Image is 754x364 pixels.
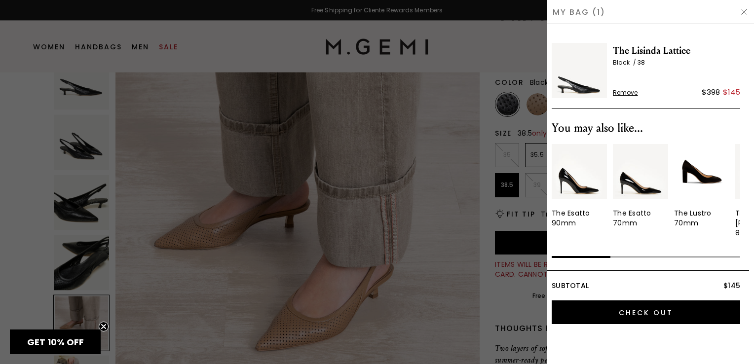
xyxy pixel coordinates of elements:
a: The Esatto 90mm [552,144,607,228]
img: v_11800_01_Main_New_TheEsatto70_Black_Patent_290x387_crop_center.jpg [613,144,668,199]
button: Close teaser [99,322,109,331]
div: GET 10% OFFClose teaser [10,329,101,354]
span: Remove [613,89,638,97]
span: The Lisinda Lattice [613,43,740,59]
img: Hide Drawer [740,8,748,16]
div: $145 [723,86,740,98]
div: The Esatto 70mm [613,208,668,228]
span: GET 10% OFF [27,336,84,348]
img: v_05172_01_Main_New_TheEsatto90_Black_Patent_290x387_crop_center.jpg [552,144,607,199]
div: 3 / 10 [674,144,729,238]
span: $145 [723,281,740,291]
div: 2 / 10 [613,144,668,238]
input: Check Out [552,300,740,324]
span: Black [613,58,638,67]
div: You may also like... [552,120,740,136]
div: The Lustro 70mm [674,208,729,228]
img: v_09672_290x387_crop_center.png [674,144,729,199]
div: $398 [702,86,720,98]
span: 38 [638,58,645,67]
a: The Esatto 70mm [613,144,668,228]
div: The Esatto 90mm [552,208,607,228]
span: Subtotal [552,281,589,291]
img: The Lisinda Lattice [552,43,607,98]
a: The Lustro 70mm [674,144,729,228]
